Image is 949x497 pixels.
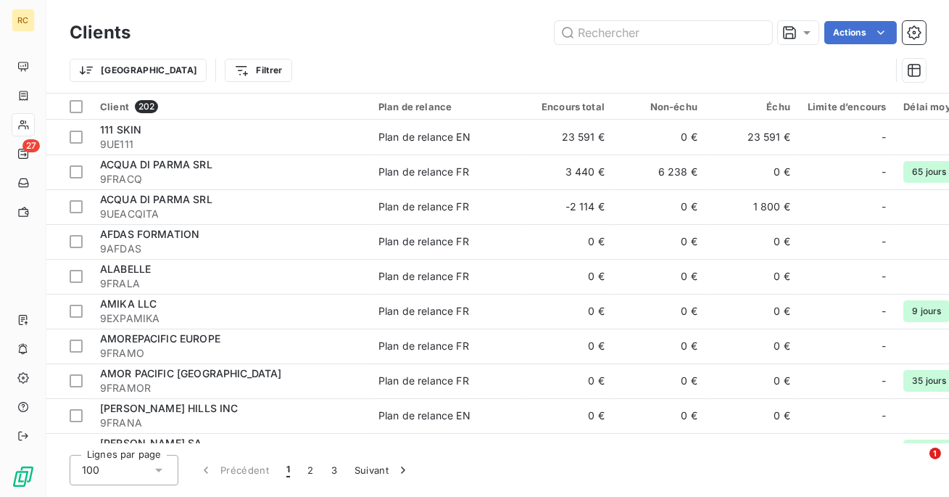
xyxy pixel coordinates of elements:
[100,346,361,361] span: 9FRAMO
[882,408,886,423] span: -
[521,189,613,224] td: -2 114 €
[521,398,613,433] td: 0 €
[824,21,897,44] button: Actions
[100,276,361,291] span: 9FRALA
[100,123,141,136] span: 111 SKIN
[882,130,886,144] span: -
[706,398,799,433] td: 0 €
[613,155,706,189] td: 6 238 €
[100,101,129,112] span: Client
[613,224,706,259] td: 0 €
[82,463,99,477] span: 100
[100,228,199,240] span: AFDAS FORMATION
[12,9,35,32] div: RC
[613,363,706,398] td: 0 €
[378,374,469,388] div: Plan de relance FR
[706,294,799,329] td: 0 €
[882,339,886,353] span: -
[529,101,605,112] div: Encours total
[808,101,886,112] div: Limite d’encours
[706,224,799,259] td: 0 €
[613,329,706,363] td: 0 €
[100,242,361,256] span: 9AFDAS
[100,158,212,171] span: ACQUA DI PARMA SRL
[100,172,361,186] span: 9FRACQ
[100,367,282,379] span: AMOR PACIFIC [GEOGRAPHIC_DATA]
[378,339,469,353] div: Plan de relance FR
[882,165,886,179] span: -
[225,59,291,82] button: Filtrer
[100,437,202,449] span: [PERSON_NAME] SA
[378,200,469,214] div: Plan de relance FR
[706,329,799,363] td: 0 €
[100,381,361,395] span: 9FRAMOR
[286,463,290,477] span: 1
[278,455,299,485] button: 1
[882,200,886,214] span: -
[70,59,207,82] button: [GEOGRAPHIC_DATA]
[70,20,130,46] h3: Clients
[521,120,613,155] td: 23 591 €
[100,416,361,430] span: 9FRANA
[100,263,151,275] span: ALABELLE
[882,374,886,388] span: -
[299,455,322,485] button: 2
[706,363,799,398] td: 0 €
[613,120,706,155] td: 0 €
[190,455,278,485] button: Précédent
[135,100,158,113] span: 202
[882,304,886,319] span: -
[12,465,35,488] img: Logo LeanPay
[521,433,613,468] td: -355 €
[521,224,613,259] td: 0 €
[22,139,40,152] span: 27
[706,259,799,294] td: 0 €
[100,402,238,414] span: [PERSON_NAME] HILLS INC
[346,455,419,485] button: Suivant
[715,101,790,112] div: Échu
[100,332,220,345] span: AMOREPACIFIC EUROPE
[882,234,886,249] span: -
[100,137,361,152] span: 9UE111
[521,155,613,189] td: 3 440 €
[706,155,799,189] td: 0 €
[378,269,469,284] div: Plan de relance FR
[613,294,706,329] td: 0 €
[706,433,799,468] td: 1 260 €
[100,207,361,221] span: 9UEACQITA
[900,448,935,482] iframe: Intercom live chat
[613,398,706,433] td: 0 €
[378,304,469,319] div: Plan de relance FR
[378,165,469,179] div: Plan de relance FR
[378,130,471,144] div: Plan de relance EN
[323,455,346,485] button: 3
[929,448,941,459] span: 1
[882,269,886,284] span: -
[521,294,613,329] td: 0 €
[555,21,772,44] input: Rechercher
[378,234,469,249] div: Plan de relance FR
[521,329,613,363] td: 0 €
[100,193,212,205] span: ACQUA DI PARMA SRL
[622,101,697,112] div: Non-échu
[521,363,613,398] td: 0 €
[378,101,512,112] div: Plan de relance
[613,433,706,468] td: 0 €
[100,311,361,326] span: 9EXPAMIKA
[613,189,706,224] td: 0 €
[100,297,157,310] span: AMIKA LLC
[706,120,799,155] td: 23 591 €
[613,259,706,294] td: 0 €
[378,408,471,423] div: Plan de relance EN
[521,259,613,294] td: 0 €
[706,189,799,224] td: 1 800 €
